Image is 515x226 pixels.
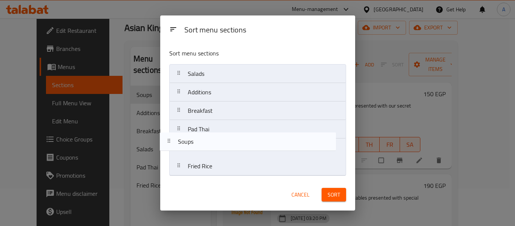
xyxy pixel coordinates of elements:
p: Sort menu sections [169,49,310,58]
div: Sort menu sections [181,22,349,39]
button: Sort [322,188,346,202]
span: Cancel [291,190,310,200]
button: Cancel [288,188,313,202]
span: Sort [328,190,340,200]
